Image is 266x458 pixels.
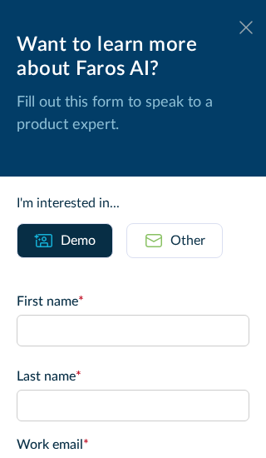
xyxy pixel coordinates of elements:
div: Other [170,231,205,251]
label: First name [17,291,249,311]
label: Work email [17,435,249,455]
p: Fill out this form to speak to a product expert. [17,92,249,137]
label: Last name [17,366,249,386]
div: I'm interested in... [17,193,249,213]
div: Demo [61,231,96,251]
div: Want to learn more about Faros AI? [17,33,249,82]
